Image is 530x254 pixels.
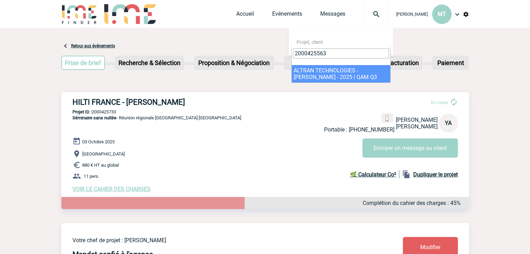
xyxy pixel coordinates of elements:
[324,126,394,133] p: Portable : [PHONE_NUMBER]
[72,186,151,192] a: VOIR LE CAHIER DES CHARGES
[84,174,99,179] span: 11 pers.
[71,43,115,48] a: Retour aux événements
[61,4,98,24] img: IME-Finder
[420,244,440,251] span: Modifier
[72,98,282,106] h3: HILTI FRANCE - [PERSON_NAME]
[396,117,438,123] span: [PERSON_NAME]
[195,56,273,69] p: Proposition & Négociation
[433,56,468,69] p: Paiement
[438,11,446,17] span: MT
[362,138,458,158] button: Envoyer un message au client
[292,65,390,82] li: ALTRAN TECHNOLOGIES - [PERSON_NAME] - 2025 | QAM Q3
[72,115,241,120] span: - Réunion régionale [GEOGRAPHIC_DATA] [GEOGRAPHIC_DATA]
[61,109,469,114] p: 2000425733
[384,56,422,69] p: Facturation
[297,39,323,45] span: Projet, client
[82,162,119,168] span: 880 € HT au global
[396,123,438,130] span: [PERSON_NAME]
[272,10,302,20] a: Evénements
[72,109,92,114] b: Projet ID :
[285,56,320,69] p: Devis
[116,56,183,69] p: Recherche & Sélection
[236,10,254,20] a: Accueil
[82,151,125,157] span: [GEOGRAPHIC_DATA]
[320,10,345,20] a: Messages
[72,115,116,120] span: Séminaire sans nuitée
[350,170,399,178] a: 🌿 Calculateur Co²
[402,170,410,178] img: file_copy-black-24dp.png
[384,115,390,121] img: portable.png
[62,56,105,69] p: Prise de brief
[431,100,448,105] span: En cours
[350,171,396,178] b: 🌿 Calculateur Co²
[413,171,458,178] b: Dupliquer le projet
[82,139,115,144] span: 03 Octobre 2025
[396,12,428,17] span: [PERSON_NAME]
[72,237,362,244] p: Votre chef de projet : [PERSON_NAME]
[445,120,452,126] span: YA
